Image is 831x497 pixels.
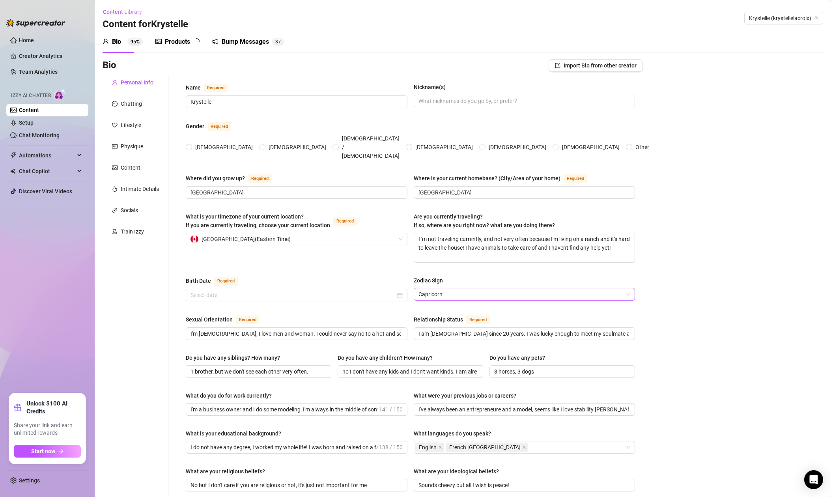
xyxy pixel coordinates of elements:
img: ca [190,235,198,243]
span: 3 [275,39,278,45]
a: Team Analytics [19,69,58,75]
div: Name [186,83,201,92]
span: What is your timezone of your current location? If you are currently traveling, choose your curre... [186,213,330,228]
label: Relationship Status [414,315,499,324]
span: import [555,63,560,68]
input: Do you have any children? How many? [342,367,477,376]
div: Physique [121,142,143,151]
label: Do you have any siblings? How many? [186,353,286,362]
span: notification [212,38,218,45]
span: [DEMOGRAPHIC_DATA] [412,143,476,151]
div: Open Intercom Messenger [804,470,823,489]
label: Name [186,83,236,92]
input: What were your previous jobs or careers? [418,405,629,414]
label: Gender [186,121,240,131]
span: loading [193,38,200,45]
button: Import Bio from other creator [549,59,643,72]
div: What are your ideological beliefs? [414,467,499,476]
div: Gender [186,122,204,131]
input: Where is your current homebase? (City/Area of your home) [418,188,629,197]
div: Where did you grow up? [186,174,245,183]
span: arrow-right [58,448,64,454]
input: What are your religious beliefs? [190,481,401,490]
a: Home [19,37,34,43]
span: [GEOGRAPHIC_DATA] ( Eastern Time ) [202,233,291,245]
div: Birth Date [186,277,211,285]
span: Required [466,316,490,324]
span: link [112,207,118,213]
span: Import Bio from other creator [564,62,637,69]
span: picture [155,38,162,45]
a: Chat Monitoring [19,132,60,138]
span: [DEMOGRAPHIC_DATA] / [DEMOGRAPHIC_DATA] [339,134,403,160]
div: Nickname(s) [414,83,446,92]
span: idcard [112,144,118,149]
input: Sexual Orientation [190,329,401,338]
label: What are your ideological beliefs? [414,467,504,476]
div: Train Izzy [121,227,144,236]
span: message [112,101,118,106]
div: Lifestyle [121,121,141,129]
div: Sexual Orientation [186,315,233,324]
span: user [112,80,118,85]
input: What is your educational background? [190,443,377,452]
span: English [415,443,444,452]
div: Relationship Status [414,315,463,324]
div: Chatting [121,99,142,108]
input: Where did you grow up? [190,188,401,197]
span: fire [112,186,118,192]
div: Do you have any pets? [489,353,545,362]
img: AI Chatter [54,89,66,100]
img: logo-BBDzfeDw.svg [6,19,65,27]
input: What languages do you speak? [530,443,531,452]
label: Where did you grow up? [186,174,280,183]
div: Products [165,37,190,47]
input: What do you do for work currently? [190,405,377,414]
div: Do you have any siblings? How many? [186,353,280,362]
button: Content Library [103,6,148,18]
textarea: I 'm not traveling currently, and not very often because I'm living on a ranch and it's hard to l... [414,233,635,262]
span: Start now [31,448,55,454]
span: French Canada [446,443,528,452]
div: What were your previous jobs or careers? [414,391,516,400]
span: experiment [112,229,118,234]
span: close [438,445,442,449]
div: Content [121,163,140,172]
span: [DEMOGRAPHIC_DATA] [559,143,623,151]
span: 138 / 150 [379,443,403,452]
span: Chat Copilot [19,165,75,177]
div: What languages do you speak? [414,429,491,438]
h3: Bio [103,59,116,72]
a: Settings [19,477,40,484]
span: Izzy AI Chatter [11,92,51,99]
span: Required [207,122,231,131]
input: Birth Date [190,291,396,299]
span: Are you currently traveling? If so, where are you right now? what are you doing there? [414,213,555,228]
sup: 95% [127,38,143,46]
button: Start nowarrow-right [14,445,81,458]
a: Content [19,107,39,113]
span: English [419,443,437,452]
span: 7 [278,39,281,45]
strong: Unlock $100 AI Credits [26,400,81,415]
span: picture [112,165,118,170]
label: What are your religious beliefs? [186,467,271,476]
span: [DEMOGRAPHIC_DATA] [192,143,256,151]
span: thunderbolt [10,152,17,159]
input: Do you have any pets? [494,367,629,376]
label: What is your educational background? [186,429,287,438]
input: Nickname(s) [418,97,629,105]
sup: 37 [272,38,284,46]
input: What are your ideological beliefs? [418,481,629,490]
span: [DEMOGRAPHIC_DATA] [265,143,329,151]
span: Required [236,316,260,324]
span: team [814,16,819,21]
span: Content Library [103,9,142,15]
img: Chat Copilot [10,168,15,174]
span: Krystelle (krystellelacroix) [749,12,818,24]
span: Required [214,277,238,286]
span: user [103,38,109,45]
span: Required [204,84,228,92]
input: Name [190,97,401,106]
div: What is your educational background? [186,429,281,438]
